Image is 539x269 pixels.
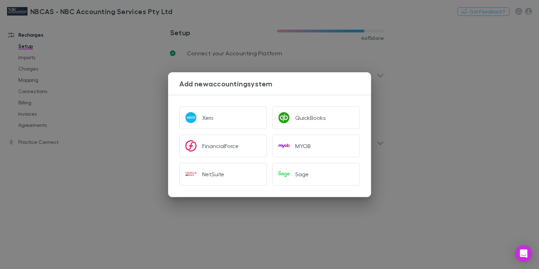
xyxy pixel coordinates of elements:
button: NetSuite [179,163,267,185]
img: Xero's Logo [185,112,197,123]
div: Xero [202,114,213,121]
img: FinancialForce's Logo [185,140,197,152]
div: QuickBooks [295,114,326,121]
div: Sage [295,171,309,178]
button: Xero [179,106,267,129]
button: MYOB [272,135,360,157]
div: Open Intercom Messenger [515,245,532,262]
div: MYOB [295,142,311,149]
img: QuickBooks's Logo [278,112,290,123]
button: FinancialForce [179,135,267,157]
div: FinancialForce [202,142,238,149]
img: Sage's Logo [278,169,290,180]
h3: Add new accounting system [179,79,371,88]
button: QuickBooks [272,106,360,129]
button: Sage [272,163,360,185]
img: NetSuite's Logo [185,169,197,180]
div: NetSuite [202,171,224,178]
img: MYOB's Logo [278,140,290,152]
